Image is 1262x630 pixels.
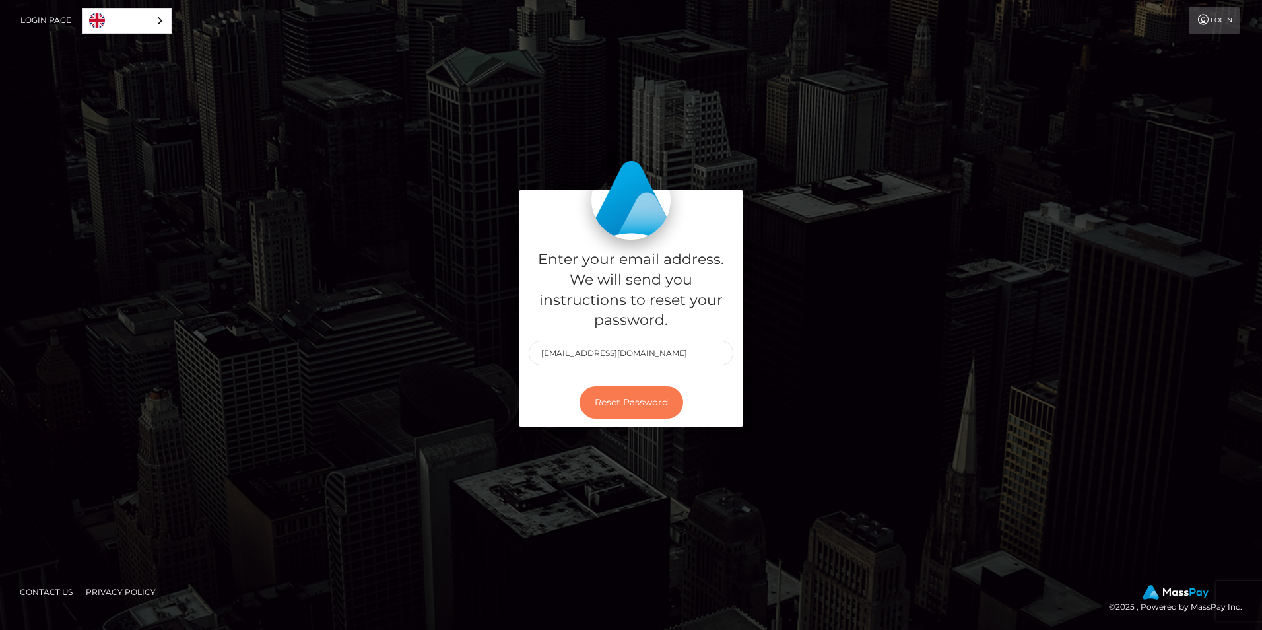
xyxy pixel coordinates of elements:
img: MassPay Login [591,160,671,240]
a: Login [1189,7,1240,34]
a: Contact Us [15,582,78,602]
a: English [83,9,171,33]
a: Privacy Policy [81,582,161,602]
button: Reset Password [580,386,683,419]
div: © 2025 , Powered by MassPay Inc. [1109,585,1252,614]
img: MassPay [1143,585,1209,600]
a: Login Page [20,7,71,34]
div: Language [82,8,172,34]
h5: Enter your email address. We will send you instructions to reset your password. [529,250,733,331]
input: E-mail... [529,341,733,365]
aside: Language selected: English [82,8,172,34]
